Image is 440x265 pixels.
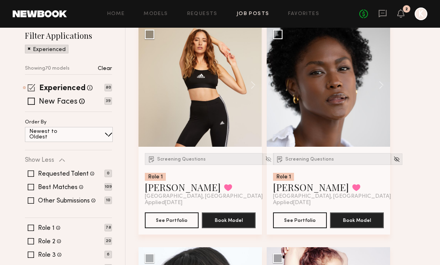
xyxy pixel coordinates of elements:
p: 20 [104,237,112,245]
button: See Portfolio [145,212,199,228]
p: 78 [104,224,112,231]
div: Role 1 [273,173,294,181]
label: Role 3 [38,252,56,258]
a: Favorites [288,11,319,17]
a: Book Model [202,216,256,223]
label: Other Submissions [38,198,90,204]
p: 80 [104,84,112,91]
a: Models [144,11,168,17]
a: K [415,8,427,20]
label: New Faces [39,98,78,106]
a: Requests [187,11,218,17]
p: Show Less [25,157,54,163]
label: Experienced [39,85,85,93]
p: Clear [98,66,112,72]
button: See Portfolio [273,212,327,228]
span: Screening Questions [285,157,334,162]
label: Role 1 [38,225,55,231]
span: [GEOGRAPHIC_DATA], [GEOGRAPHIC_DATA] [273,193,391,200]
label: Role 2 [38,238,55,245]
img: Submission Icon [276,155,284,163]
img: Unhide Model [393,156,400,163]
img: Unhide Model [265,156,272,163]
p: 10 [104,197,112,204]
label: Requested Talent [38,171,89,177]
a: [PERSON_NAME] [273,181,349,193]
p: 39 [104,97,112,105]
div: Applied [DATE] [145,200,256,206]
p: 6 [104,251,112,258]
div: Applied [DATE] [273,200,384,206]
img: Submission Icon [148,155,156,163]
p: Newest to Oldest [29,129,76,140]
button: Book Model [330,212,384,228]
p: 109 [104,183,112,191]
button: Book Model [202,212,256,228]
label: Best Matches [38,184,78,191]
a: Book Model [330,216,384,223]
span: Screening Questions [157,157,206,162]
p: 0 [104,170,112,177]
div: 2 [405,7,408,11]
a: Home [107,11,125,17]
span: [GEOGRAPHIC_DATA], [GEOGRAPHIC_DATA] [145,193,263,200]
a: Job Posts [237,11,269,17]
p: Experienced [33,47,66,53]
div: Role 1 [145,173,166,181]
p: Order By [25,120,47,125]
p: Showing 70 models [25,66,70,71]
a: [PERSON_NAME] [145,181,221,193]
h2: Filter Applications [25,30,112,41]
